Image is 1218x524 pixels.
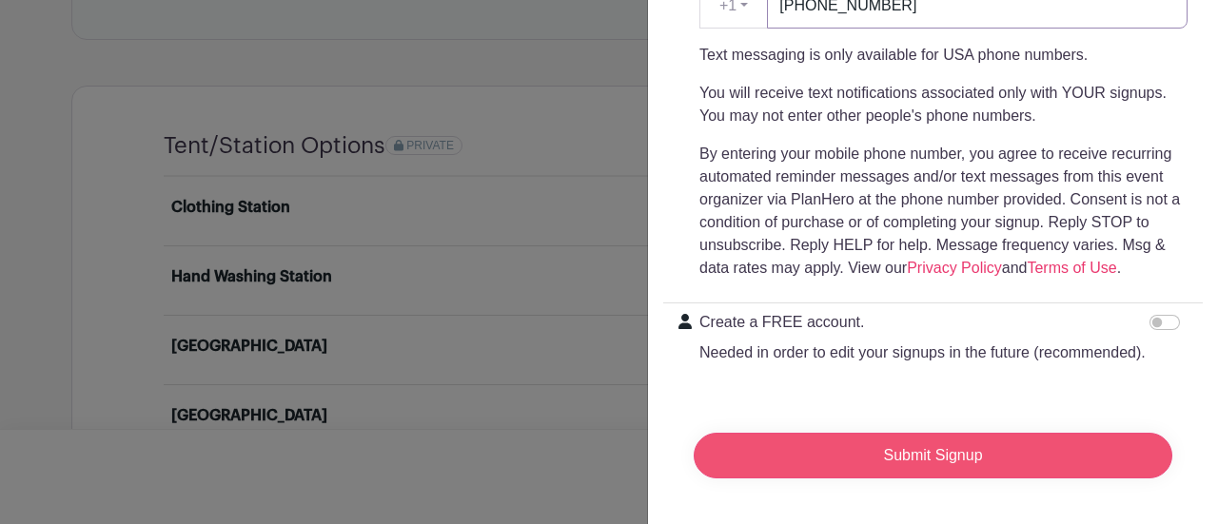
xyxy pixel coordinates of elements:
[907,260,1002,276] a: Privacy Policy
[699,44,1188,67] p: Text messaging is only available for USA phone numbers.
[694,433,1172,478] input: Submit Signup
[699,311,1146,334] p: Create a FREE account.
[699,341,1146,364] p: Needed in order to edit your signups in the future (recommended).
[699,82,1188,127] p: You will receive text notifications associated only with YOUR signups. You may not enter other pe...
[1027,260,1116,276] a: Terms of Use
[699,143,1188,280] p: By entering your mobile phone number, you agree to receive recurring automated reminder messages ...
